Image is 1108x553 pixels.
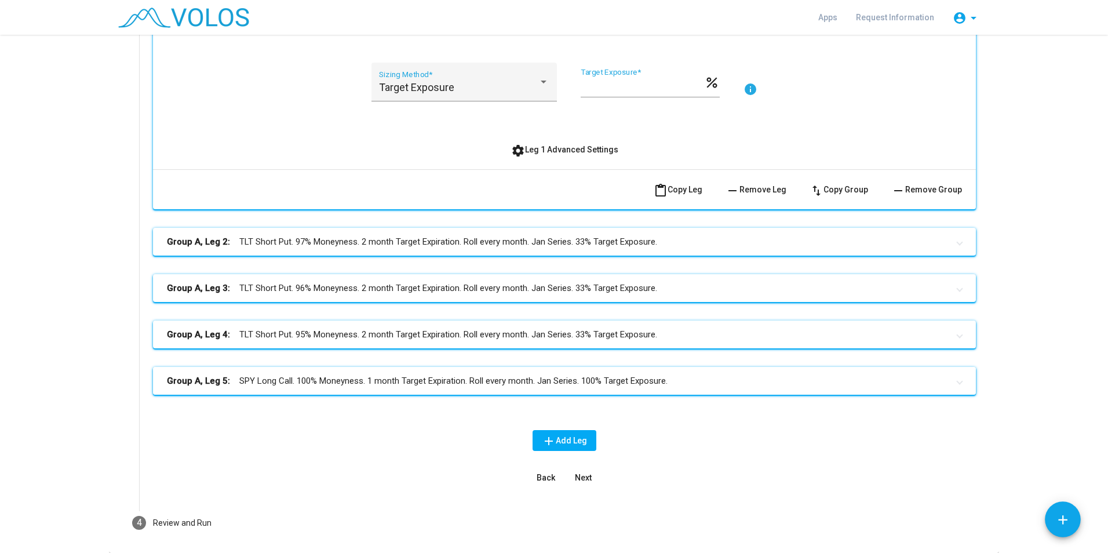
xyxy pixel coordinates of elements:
[891,184,905,198] mat-icon: remove
[153,367,976,395] mat-expansion-panel-header: Group A, Leg 5:SPY Long Call. 100% Moneyness. 1 month Target Expiration. Roll every month. Jan Se...
[856,13,934,22] span: Request Information
[153,228,976,256] mat-expansion-panel-header: Group A, Leg 2:TLT Short Put. 97% Moneyness. 2 month Target Expiration. Roll every month. Jan Ser...
[167,328,948,341] mat-panel-title: TLT Short Put. 95% Moneyness. 2 month Target Expiration. Roll every month. Jan Series. 33% Target...
[537,473,555,482] span: Back
[726,185,786,194] span: Remove Leg
[167,235,230,249] b: Group A, Leg 2:
[743,82,757,96] mat-icon: info
[511,145,618,154] span: Leg 1 Advanced Settings
[533,430,596,451] button: Add Leg
[1045,501,1081,537] button: Add icon
[542,436,587,445] span: Add Leg
[167,282,230,295] b: Group A, Leg 3:
[1055,512,1070,527] mat-icon: add
[882,179,971,200] button: Remove Group
[654,184,668,198] mat-icon: content_paste
[167,328,230,341] b: Group A, Leg 4:
[644,179,712,200] button: Copy Leg
[716,179,796,200] button: Remove Leg
[800,179,877,200] button: Copy Group
[575,473,592,482] span: Next
[891,185,962,194] span: Remove Group
[167,282,948,295] mat-panel-title: TLT Short Put. 96% Moneyness. 2 month Target Expiration. Roll every month. Jan Series. 33% Target...
[511,144,525,158] mat-icon: settings
[967,11,981,25] mat-icon: arrow_drop_down
[704,74,720,88] mat-icon: percent
[726,184,739,198] mat-icon: remove
[153,274,976,302] mat-expansion-panel-header: Group A, Leg 3:TLT Short Put. 96% Moneyness. 2 month Target Expiration. Roll every month. Jan Ser...
[847,7,943,28] a: Request Information
[167,374,948,388] mat-panel-title: SPY Long Call. 100% Moneyness. 1 month Target Expiration. Roll every month. Jan Series. 100% Targ...
[167,374,230,388] b: Group A, Leg 5:
[379,81,454,93] span: Target Exposure
[564,467,602,488] button: Next
[527,467,564,488] button: Back
[809,7,847,28] a: Apps
[153,321,976,348] mat-expansion-panel-header: Group A, Leg 4:TLT Short Put. 95% Moneyness. 2 month Target Expiration. Roll every month. Jan Ser...
[818,13,837,22] span: Apps
[953,11,967,25] mat-icon: account_circle
[542,434,556,448] mat-icon: add
[153,517,212,529] div: Review and Run
[810,185,868,194] span: Copy Group
[654,185,702,194] span: Copy Leg
[502,139,628,160] button: Leg 1 Advanced Settings
[810,184,823,198] mat-icon: swap_vert
[137,517,142,528] span: 4
[167,235,948,249] mat-panel-title: TLT Short Put. 97% Moneyness. 2 month Target Expiration. Roll every month. Jan Series. 33% Target...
